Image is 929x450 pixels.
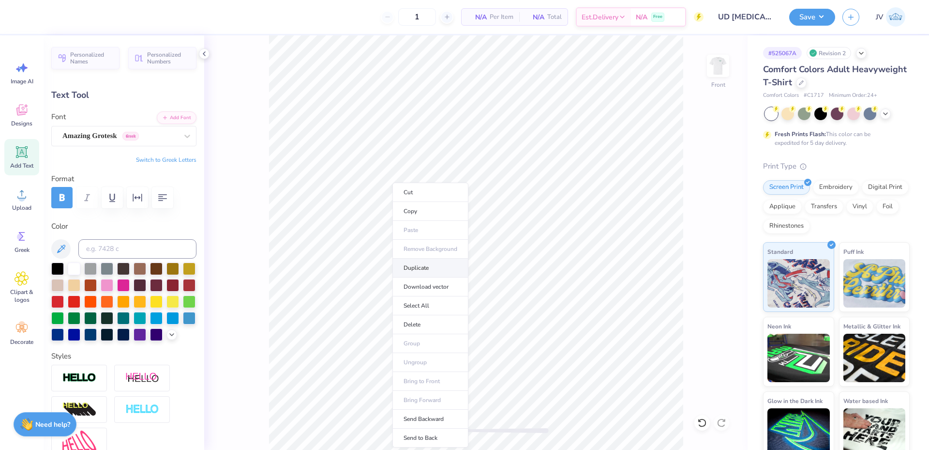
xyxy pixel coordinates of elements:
[876,200,899,214] div: Foil
[51,47,120,69] button: Personalized Names
[767,247,793,257] span: Standard
[490,12,513,22] span: Per Item
[763,180,810,195] div: Screen Print
[51,173,196,185] label: Format
[12,204,31,212] span: Upload
[767,321,791,331] span: Neon Ink
[392,183,468,202] li: Cut
[125,404,159,415] img: Negative Space
[886,7,905,27] img: Jo Vincent
[763,47,802,59] div: # 525067A
[775,130,826,138] strong: Fresh Prints Flash:
[708,56,728,76] img: Front
[525,12,544,22] span: N/A
[51,221,196,232] label: Color
[392,259,468,278] li: Duplicate
[763,200,802,214] div: Applique
[15,246,30,254] span: Greek
[392,410,468,429] li: Send Backward
[547,12,562,22] span: Total
[767,334,830,382] img: Neon Ink
[70,51,114,65] span: Personalized Names
[711,80,725,89] div: Front
[711,7,782,27] input: Untitled Design
[843,334,906,382] img: Metallic & Glitter Ink
[843,259,906,308] img: Puff Ink
[789,9,835,26] button: Save
[767,396,823,406] span: Glow in the Dark Ink
[392,429,468,448] li: Send to Back
[843,247,864,257] span: Puff Ink
[62,402,96,418] img: 3D Illusion
[871,7,910,27] a: JV
[767,259,830,308] img: Standard
[136,156,196,164] button: Switch to Greek Letters
[843,321,900,331] span: Metallic & Glitter Ink
[862,180,909,195] div: Digital Print
[10,338,33,346] span: Decorate
[392,278,468,296] li: Download vector
[125,372,159,384] img: Shadow
[829,92,877,100] span: Minimum Order: 24 +
[392,296,468,315] li: Select All
[876,12,884,23] span: JV
[467,12,487,22] span: N/A
[775,130,894,147] div: This color can be expedited for 5 day delivery.
[51,89,196,102] div: Text Tool
[805,200,843,214] div: Transfers
[846,200,873,214] div: Vinyl
[128,47,196,69] button: Personalized Numbers
[807,47,851,59] div: Revision 2
[763,219,810,233] div: Rhinestones
[11,78,33,85] span: Image AI
[11,120,32,127] span: Designs
[843,396,888,406] span: Water based Ink
[78,239,196,259] input: e.g. 7428 c
[35,420,70,429] strong: Need help?
[804,92,824,100] span: # C1717
[6,288,38,304] span: Clipart & logos
[51,351,71,362] label: Styles
[636,12,647,22] span: N/A
[392,315,468,334] li: Delete
[763,161,910,172] div: Print Type
[653,14,662,20] span: Free
[51,111,66,123] label: Font
[147,51,191,65] span: Personalized Numbers
[398,8,436,26] input: – –
[10,162,33,170] span: Add Text
[157,111,196,124] button: Add Font
[392,202,468,221] li: Copy
[582,12,618,22] span: Est. Delivery
[763,63,907,88] span: Comfort Colors Adult Heavyweight T-Shirt
[813,180,859,195] div: Embroidery
[62,372,96,384] img: Stroke
[763,92,799,100] span: Comfort Colors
